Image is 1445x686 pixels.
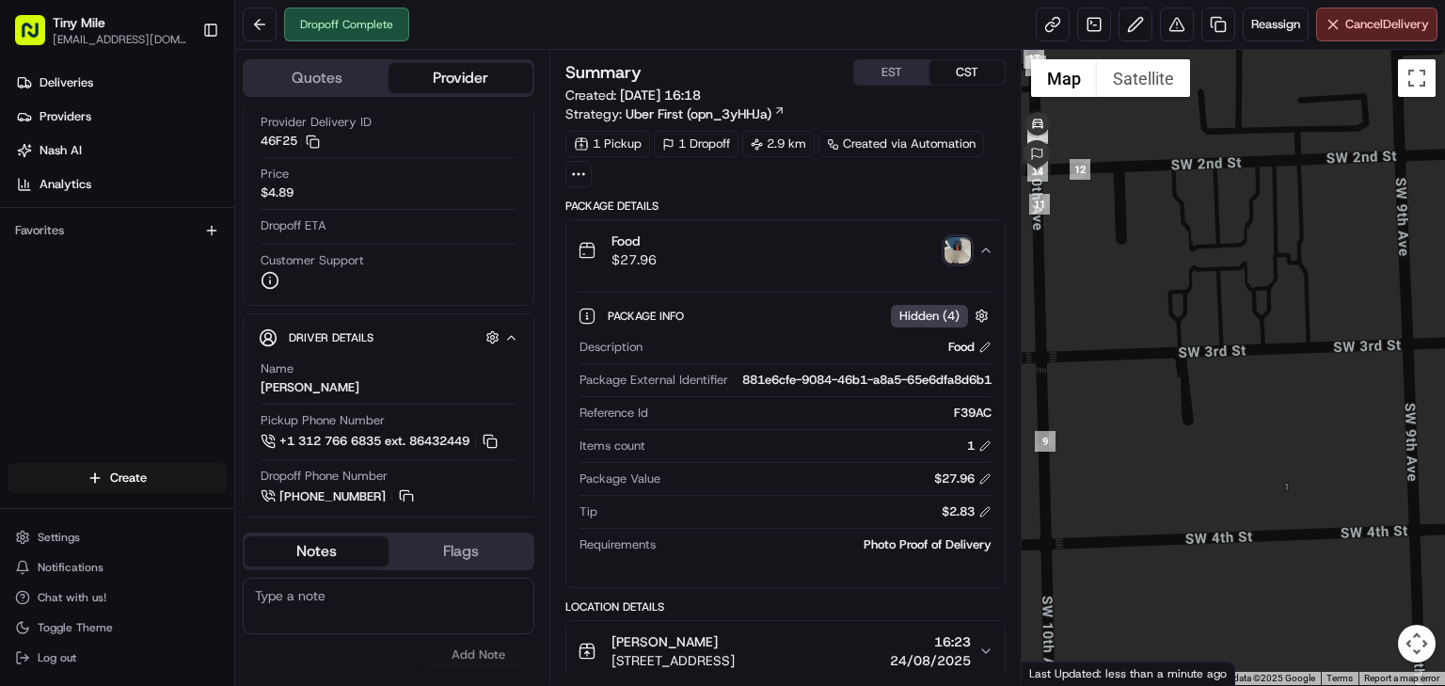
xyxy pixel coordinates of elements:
[1251,16,1300,33] span: Reassign
[1070,159,1090,180] div: 12
[259,322,518,353] button: Driver Details
[38,530,80,545] span: Settings
[261,184,294,201] span: $4.89
[1026,661,1088,685] a: Open this area in Google Maps (opens a new window)
[1029,194,1050,215] div: 11
[899,308,960,325] span: Hidden ( 4 )
[565,64,642,81] h3: Summary
[8,614,227,641] button: Toggle Theme
[279,488,386,505] span: [PHONE_NUMBER]
[929,60,1005,85] button: CST
[1243,8,1309,41] button: Reassign
[8,554,227,581] button: Notifications
[566,621,1005,681] button: [PERSON_NAME][STREET_ADDRESS]16:2324/08/2025
[245,536,389,566] button: Notes
[1345,16,1429,33] span: Cancel Delivery
[565,599,1006,614] div: Location Details
[580,405,648,422] span: Reference Id
[565,131,650,157] div: 1 Pickup
[245,63,389,93] button: Quotes
[566,220,1005,280] button: Food$27.96photo_proof_of_delivery image
[566,280,1005,587] div: Food$27.96photo_proof_of_delivery image
[967,438,992,455] div: 1
[53,13,105,32] button: Tiny Mile
[159,275,174,290] div: 💻
[11,265,151,299] a: 📗Knowledge Base
[934,471,992,487] div: $27.96
[40,74,93,91] span: Deliveries
[890,651,971,670] span: 24/08/2025
[8,136,234,166] a: Nash AI
[289,330,373,345] span: Driver Details
[53,32,187,47] button: [EMAIL_ADDRESS][DOMAIN_NAME]
[736,372,992,389] div: 881e6cfe-9084-46b1-a8a5-65e6dfa8d6b1
[261,360,294,377] span: Name
[611,632,718,651] span: [PERSON_NAME]
[1027,161,1048,182] div: 14
[742,131,815,157] div: 2.9 km
[8,68,234,98] a: Deliveries
[580,503,597,520] span: Tip
[38,650,76,665] span: Log out
[38,590,106,605] span: Chat with us!
[620,87,701,104] span: [DATE] 16:18
[565,86,701,104] span: Created:
[948,339,992,356] div: Food
[1024,48,1044,69] div: 17
[580,438,645,455] span: Items count
[891,304,993,327] button: Hidden (4)
[19,180,53,214] img: 1736555255976-a54dd68f-1ca7-489b-9aae-adbdc363a1c4
[8,645,227,671] button: Log out
[611,231,657,250] span: Food
[261,487,417,507] a: [PHONE_NUMBER]
[580,339,643,356] span: Description
[261,252,364,269] span: Customer Support
[818,131,984,157] a: Created via Automation
[40,142,82,159] span: Nash AI
[1035,431,1056,452] div: 9
[64,199,238,214] div: We're available if you need us!
[261,431,500,452] a: +1 312 766 6835 ext. 86432449
[261,468,388,485] span: Dropoff Phone Number
[1031,59,1097,97] button: Show street map
[1097,59,1190,97] button: Show satellite imagery
[580,536,656,553] span: Requirements
[1316,8,1437,41] button: CancelDelivery
[38,620,113,635] span: Toggle Theme
[320,185,342,208] button: Start new chat
[8,524,227,550] button: Settings
[611,651,735,670] span: [STREET_ADDRESS]
[38,560,103,575] span: Notifications
[8,169,234,199] a: Analytics
[580,372,728,389] span: Package External Identifier
[19,275,34,290] div: 📗
[854,60,929,85] button: EST
[1326,673,1353,683] a: Terms (opens in new tab)
[389,63,532,93] button: Provider
[19,19,56,56] img: Nash
[611,250,657,269] span: $27.96
[1398,625,1436,662] button: Map camera controls
[261,412,385,429] span: Pickup Phone Number
[945,237,971,263] button: photo_proof_of_delivery image
[8,463,227,493] button: Create
[261,166,289,183] span: Price
[64,180,309,199] div: Start new chat
[580,471,660,487] span: Package Value
[654,131,738,157] div: 1 Dropoff
[49,121,310,141] input: Clear
[656,405,992,422] div: F39AC
[19,75,342,105] p: Welcome 👋
[261,114,372,131] span: Provider Delivery ID
[565,104,786,123] div: Strategy:
[261,133,320,150] button: 46F25
[8,8,195,53] button: Tiny Mile[EMAIL_ADDRESS][DOMAIN_NAME]
[890,632,971,651] span: 16:23
[1213,673,1315,683] span: Map data ©2025 Google
[1398,59,1436,97] button: Toggle fullscreen view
